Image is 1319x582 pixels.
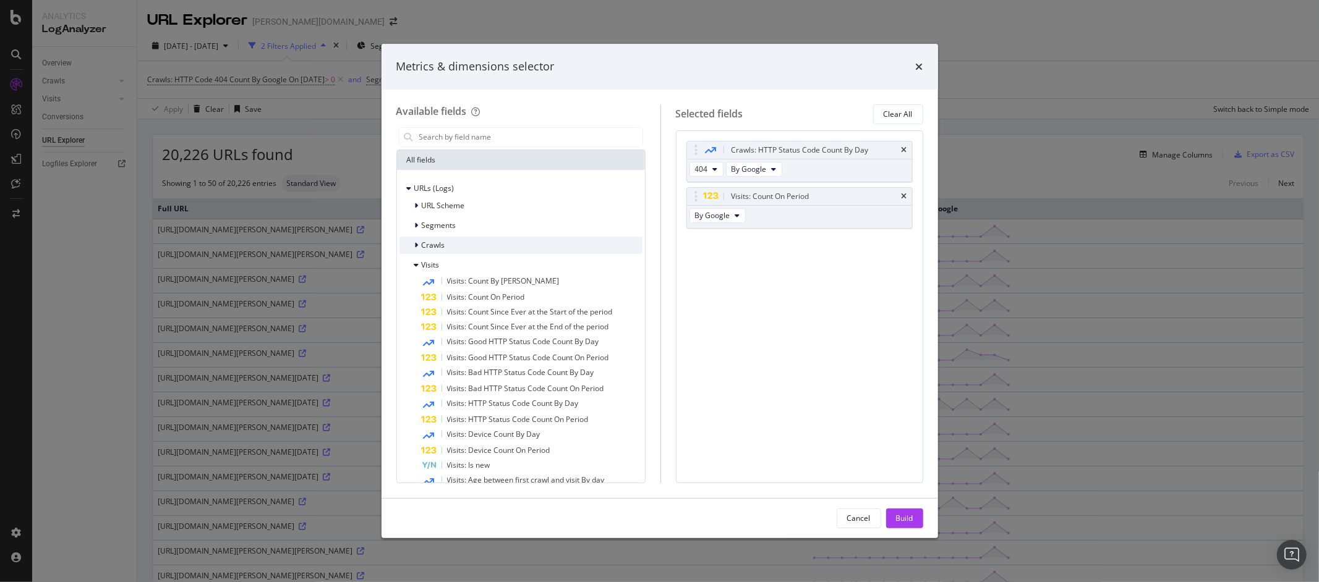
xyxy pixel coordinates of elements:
button: Cancel [837,508,881,528]
span: Visits: Good HTTP Status Code Count On Period [447,352,609,363]
span: Crawls [422,240,445,250]
button: Clear All [873,104,923,124]
div: Visits: Count On Period [732,190,809,203]
span: Visits: Is new [447,460,490,470]
span: 404 [695,164,708,174]
span: URLs (Logs) [414,183,455,193]
button: By Google [689,208,746,223]
div: Available fields [396,104,467,118]
span: Visits [422,259,440,270]
span: Visits: HTTP Status Code Count By Day [447,398,579,408]
div: Open Intercom Messenger [1277,540,1307,570]
div: Metrics & dimensions selector [396,59,555,75]
div: Cancel [847,513,871,523]
span: URL Scheme [422,200,465,211]
div: Build [896,513,913,523]
div: Clear All [884,109,913,119]
button: 404 [689,162,724,177]
div: times [916,59,923,75]
span: Visits: Count On Period [447,292,525,302]
span: By Google [695,210,730,221]
span: Visits: Bad HTTP Status Code Count By Day [447,367,594,377]
div: times [902,146,907,154]
span: Visits: Device Count By Day [447,429,540,439]
span: Visits: Bad HTTP Status Code Count On Period [447,383,604,394]
div: All fields [397,150,645,170]
div: modal [382,44,938,538]
span: Visits: Age between first crawl and visit By day [447,474,605,485]
span: Visits: Count Since Ever at the Start of the period [447,306,613,317]
input: Search by field name [418,128,642,146]
span: Visits: HTTP Status Code Count On Period [447,414,589,424]
span: Segments [422,220,456,230]
div: Visits: Count On PeriodtimesBy Google [686,187,913,229]
button: By Google [726,162,782,177]
button: Build [886,508,923,528]
span: By Google [732,164,767,174]
div: Crawls: HTTP Status Code Count By Daytimes404By Google [686,141,913,182]
span: Visits: Count By [PERSON_NAME] [447,276,560,286]
span: Visits: Device Count On Period [447,445,550,455]
div: Selected fields [676,107,743,121]
div: Crawls: HTTP Status Code Count By Day [732,144,869,156]
span: Visits: Good HTTP Status Code Count By Day [447,336,599,347]
span: Visits: Count Since Ever at the End of the period [447,321,609,332]
div: times [902,193,907,200]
